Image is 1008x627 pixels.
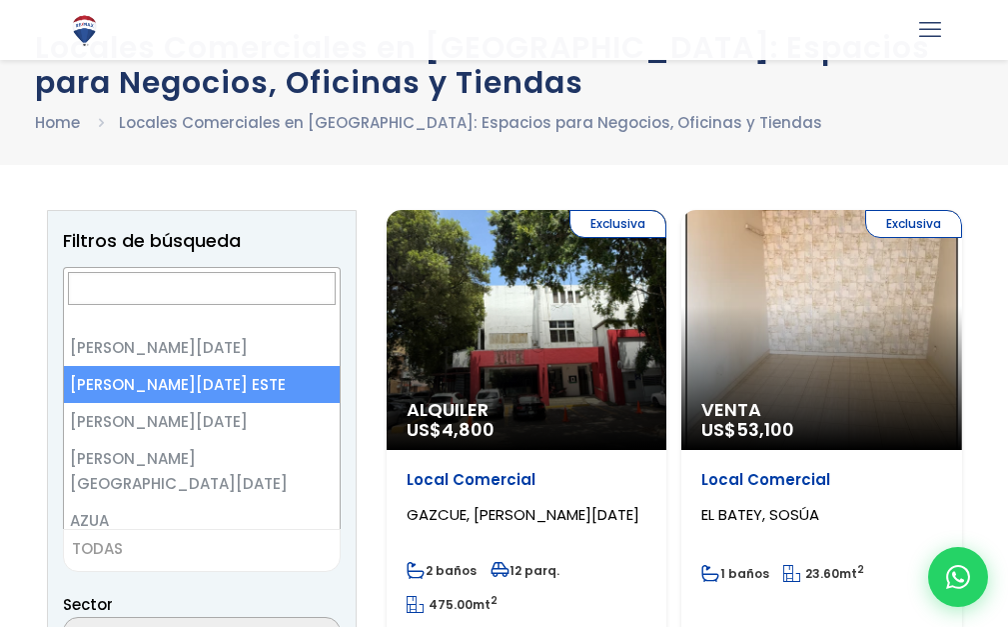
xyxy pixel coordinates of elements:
h2: Filtros de búsqueda [63,231,341,251]
sup: 2 [491,593,498,608]
span: mt [783,565,864,582]
span: Venta [701,400,942,420]
sup: 2 [857,562,864,577]
span: TODAS [63,529,341,572]
span: TODAS [72,538,123,559]
span: mt [407,596,498,613]
p: Local Comercial [407,470,647,490]
span: GAZCUE, [PERSON_NAME][DATE] [407,504,639,525]
li: Locales Comerciales en [GEOGRAPHIC_DATA]: Espacios para Negocios, Oficinas y Tiendas [119,110,822,135]
span: Sector [63,594,113,615]
p: Local Comercial [701,470,942,490]
span: US$ [407,417,495,442]
a: mobile menu [913,13,947,47]
li: [PERSON_NAME][DATE] [64,329,340,366]
span: 12 parq. [491,562,559,579]
span: 23.60 [805,565,839,582]
span: 53,100 [736,417,794,442]
span: 475.00 [429,596,473,613]
h1: Locales Comerciales en [GEOGRAPHIC_DATA]: Espacios para Negocios, Oficinas y Tiendas [35,30,974,100]
a: Home [35,112,80,133]
input: Search [68,272,336,305]
span: 2 baños [407,562,477,579]
li: [PERSON_NAME][DATE] [64,403,340,440]
li: AZUA [64,502,340,539]
span: 1 baños [701,565,769,582]
span: Exclusiva [865,210,962,238]
label: Comprar [63,266,341,291]
span: TODAS [64,535,340,563]
span: US$ [701,417,794,442]
li: [PERSON_NAME][GEOGRAPHIC_DATA][DATE] [64,440,340,502]
span: Alquiler [407,400,647,420]
span: EL BATEY, SOSÚA [701,504,819,525]
span: 4,800 [442,417,495,442]
img: Logo de REMAX [67,13,102,48]
li: [PERSON_NAME][DATE] ESTE [64,366,340,403]
span: Exclusiva [569,210,666,238]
